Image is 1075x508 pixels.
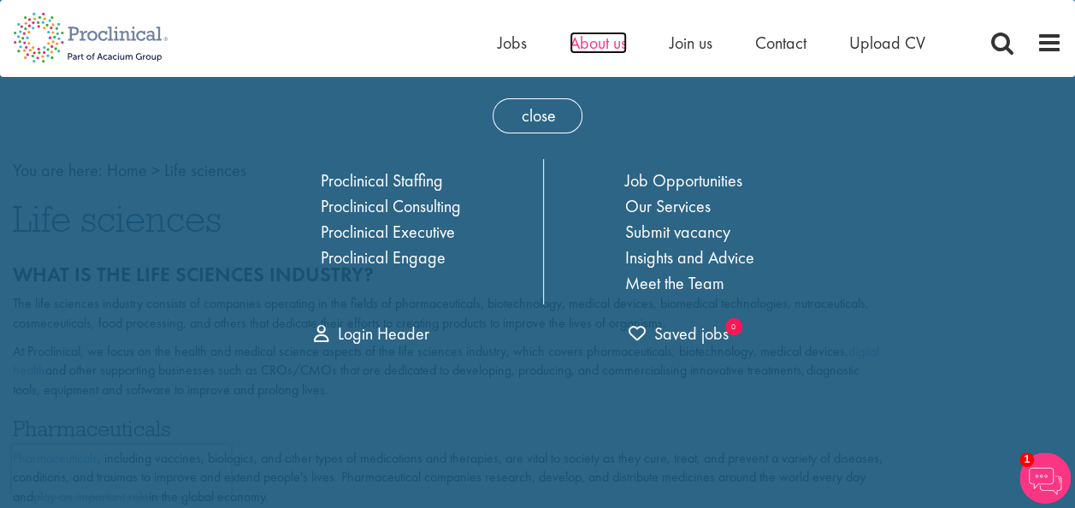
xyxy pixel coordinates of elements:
[625,221,730,243] a: Submit vacancy
[625,246,754,269] a: Insights and Advice
[629,322,729,346] a: 0 jobs in shortlist
[670,32,712,54] a: Join us
[493,98,582,133] span: close
[725,318,742,335] sub: 0
[755,32,806,54] a: Contact
[321,246,446,269] a: Proclinical Engage
[321,221,455,243] a: Proclinical Executive
[498,32,527,54] a: Jobs
[625,169,742,192] a: Job Opportunities
[1019,452,1034,467] span: 1
[629,322,729,345] span: Saved jobs
[849,32,925,54] a: Upload CV
[1019,452,1071,504] img: Chatbot
[570,32,627,54] a: About us
[625,272,724,294] a: Meet the Team
[625,195,711,217] a: Our Services
[314,322,429,345] a: Login Header
[321,169,443,192] a: Proclinical Staffing
[321,195,461,217] a: Proclinical Consulting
